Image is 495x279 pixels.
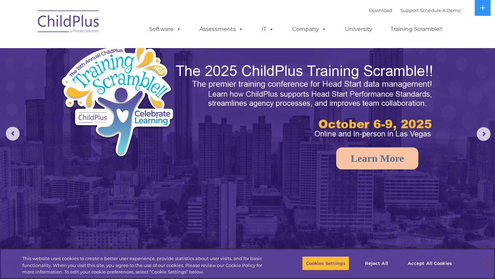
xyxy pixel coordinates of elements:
[476,256,492,271] button: Close
[400,8,419,13] a: Support
[96,74,125,79] span: Phone number
[34,5,103,40] img: ChildPlus by Procare Solutions
[142,22,188,36] a: Software
[96,45,117,51] span: Last name
[420,8,461,13] a: Schedule A Demo
[336,147,418,169] a: Learn More
[22,255,272,276] div: This website uses cookies to create a better user experience, provide statistics about user visit...
[192,22,250,36] a: Assessments
[338,22,379,36] a: University
[404,256,456,270] button: Accept All Cookies
[302,256,349,270] button: Cookies Settings
[384,22,449,36] a: Training Scramble!!
[355,256,398,270] button: Reject All
[255,22,281,36] a: IT
[369,8,461,13] font: |
[285,22,333,36] a: Company
[369,8,392,13] a: Download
